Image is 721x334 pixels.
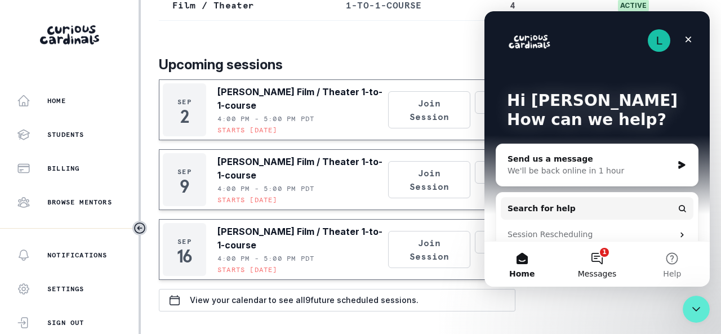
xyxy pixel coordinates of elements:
[47,198,112,207] p: Browse Mentors
[180,181,189,192] p: 9
[177,167,192,176] p: Sep
[47,96,66,105] p: Home
[132,221,147,235] button: Toggle sidebar
[190,296,419,305] p: View your calendar to see all 9 future scheduled sessions.
[217,114,314,123] p: 4:00 PM - 5:00 PM PDT
[683,296,710,323] iframe: Intercom live chat
[40,25,99,44] img: Curious Cardinals Logo
[217,254,314,263] p: 4:00 PM - 5:00 PM PDT
[47,251,108,260] p: Notifications
[47,284,84,293] p: Settings
[475,91,500,114] button: Options
[47,164,79,173] p: Billing
[47,318,84,327] p: Sign Out
[484,11,710,287] iframe: Intercom live chat
[159,55,515,75] p: Upcoming sessions
[388,161,470,198] button: Join Session
[217,126,278,135] p: Starts [DATE]
[217,195,278,204] p: Starts [DATE]
[177,251,192,262] p: 16
[475,231,500,253] button: Options
[217,225,384,252] p: [PERSON_NAME] Film / Theater 1-to-1-course
[217,265,278,274] p: Starts [DATE]
[388,231,470,268] button: Join Session
[177,97,192,106] p: Sep
[47,130,84,139] p: Students
[177,237,192,246] p: Sep
[180,111,189,122] p: 2
[388,91,470,128] button: Join Session
[217,155,384,182] p: [PERSON_NAME] Film / Theater 1-to-1-course
[217,184,314,193] p: 4:00 PM - 5:00 PM PDT
[475,161,500,184] button: Options
[217,85,384,112] p: [PERSON_NAME] Film / Theater 1-to-1-course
